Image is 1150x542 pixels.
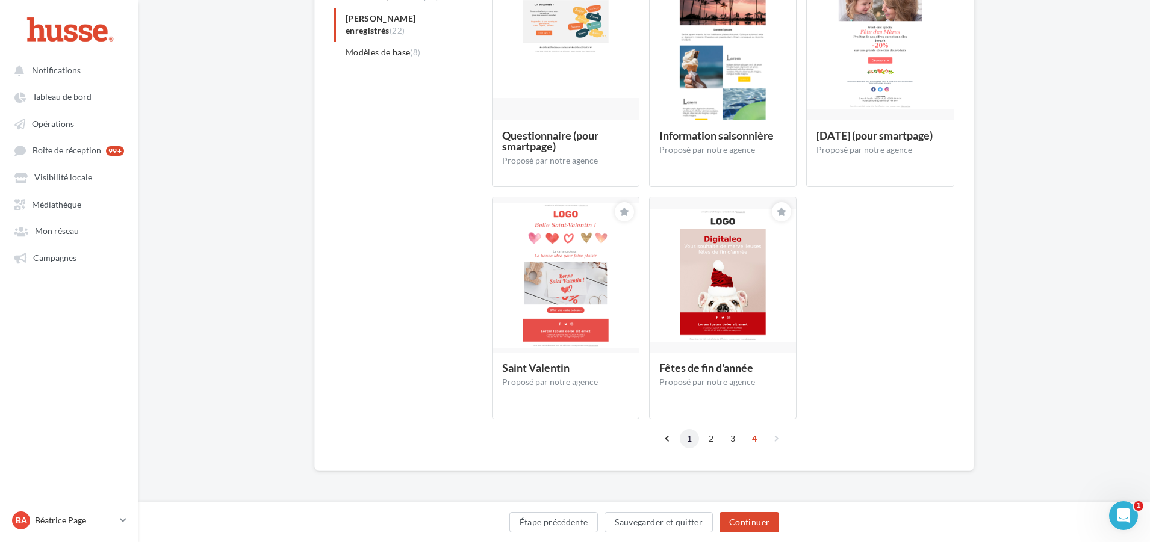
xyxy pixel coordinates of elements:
[659,377,755,387] span: Proposé par notre agence
[502,130,629,152] div: Questionnaire (pour smartpage)
[10,509,129,532] a: Ba Béatrice Page
[7,112,131,134] a: Opérations
[346,47,420,57] span: Modèles de base
[410,48,420,57] span: (8)
[659,362,786,373] div: Fêtes de fin d'année
[33,92,92,102] span: Tableau de bord
[346,13,416,35] span: [PERSON_NAME] enregistrés
[390,26,405,35] span: (22)
[35,226,79,236] span: Mon réseau
[502,377,598,387] span: Proposé par notre agence
[509,512,598,532] button: Étape précédente
[33,146,101,156] span: Boîte de réception
[659,144,755,155] span: Proposé par notre agence
[33,253,76,263] span: Campagnes
[106,146,124,156] div: 99+
[7,139,131,161] a: Boîte de réception 99+
[7,193,131,215] a: Médiathèque
[816,144,912,155] span: Proposé par notre agence
[7,85,131,107] a: Tableau de bord
[7,59,126,81] button: Notifications
[7,220,131,241] a: Mon réseau
[816,130,943,141] div: [DATE] (pour smartpage)
[16,514,27,526] span: Ba
[1109,501,1138,530] iframe: Intercom live chat
[650,209,796,342] img: message.thumb
[605,512,713,532] button: Sauvegarder et quitter
[658,429,677,448] a: ‹
[34,173,92,183] span: Visibilité locale
[720,512,779,532] button: Continuer
[35,514,115,526] p: Béatrice Page
[493,203,639,348] img: message.thumb
[745,429,764,448] a: 4
[766,429,786,448] a: ›
[502,155,598,165] span: Proposé par notre agence
[723,429,742,448] a: 3
[7,247,131,268] a: Campagnes
[502,362,629,373] div: Saint Valentin
[7,166,131,188] a: Visibilité locale
[32,199,81,209] span: Médiathèque
[701,429,721,448] a: 2
[680,429,699,448] a: 1
[1134,501,1143,511] span: 1
[32,65,81,75] span: Notifications
[32,119,74,129] span: Opérations
[659,130,786,141] div: Information saisonnière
